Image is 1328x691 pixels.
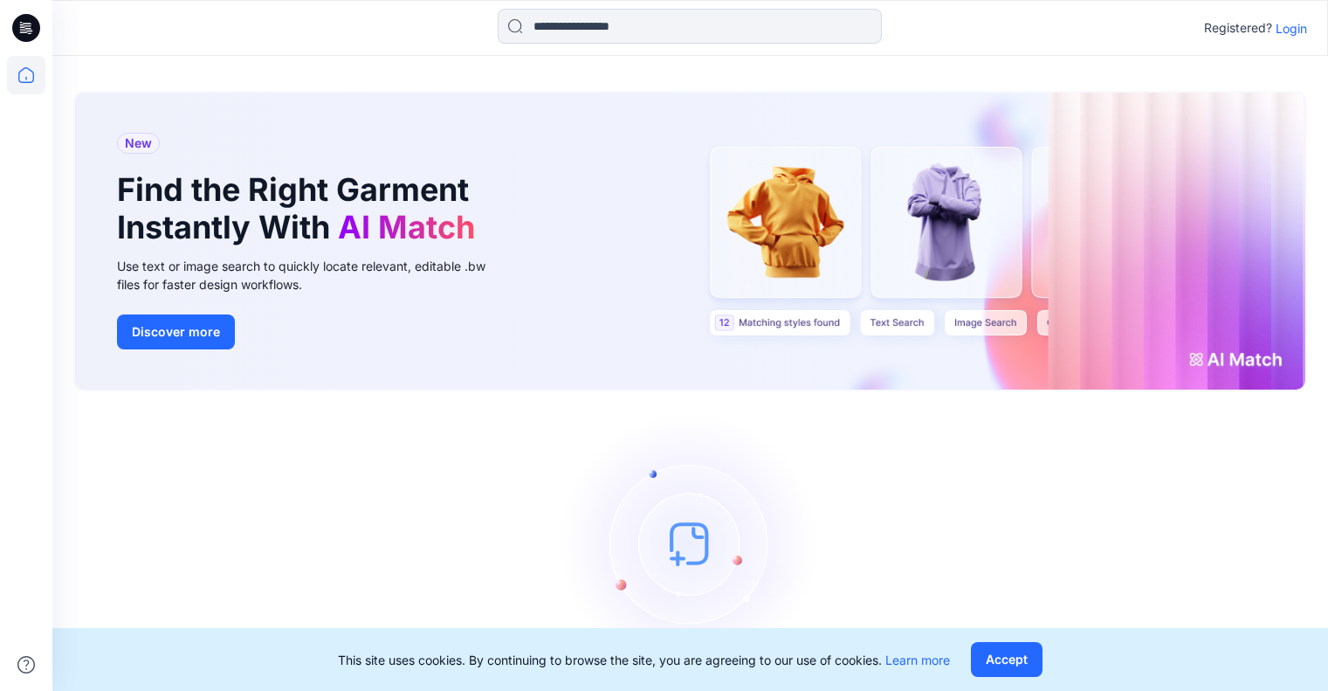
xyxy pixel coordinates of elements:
p: Registered? [1204,17,1272,38]
div: Use text or image search to quickly locate relevant, editable .bw files for faster design workflows. [117,257,510,294]
p: This site uses cookies. By continuing to browse the site, you are agreeing to our use of cookies. [338,651,950,669]
span: AI Match [338,208,475,246]
a: Learn more [885,653,950,667]
img: empty-state-image.svg [560,412,822,674]
button: Accept [971,642,1042,677]
button: Discover more [117,314,235,349]
h1: Find the Right Garment Instantly With [117,171,484,246]
span: New [125,133,152,154]
p: Login [1276,19,1307,38]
